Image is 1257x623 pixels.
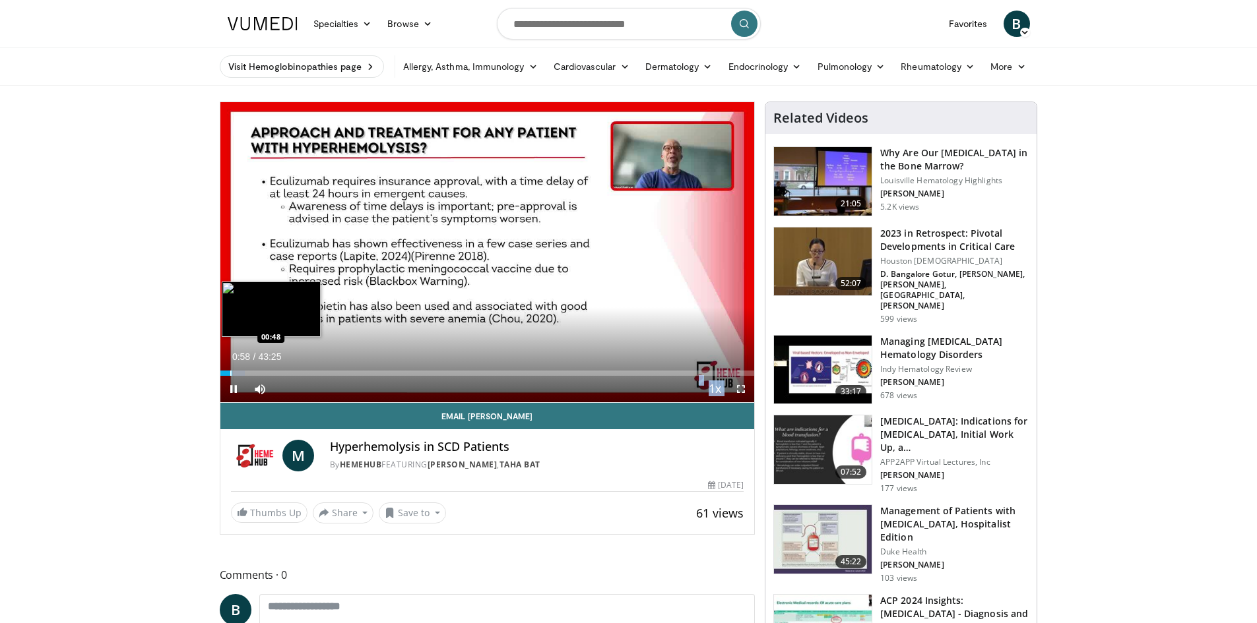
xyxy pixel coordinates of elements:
p: 599 views [880,314,917,324]
button: Mute [247,376,273,402]
a: Dermatology [637,53,721,80]
img: VuMedi Logo [228,17,298,30]
a: B [1004,11,1030,37]
div: [DATE] [708,479,744,491]
h4: Hyperhemolysis in SCD Patients [330,440,744,454]
h3: 2023 in Retrospect: Pivotal Developments in Critical Care [880,227,1029,253]
span: 61 views [696,505,744,521]
h3: Managing [MEDICAL_DATA] Hematology Disorders [880,335,1029,361]
a: Pulmonology [810,53,893,80]
p: 678 views [880,390,917,401]
p: Louisville Hematology Highlights [880,175,1029,186]
img: 505fb22e-3b72-4261-b79a-cd3120c236a1.150x105_q85_crop-smart_upscale.jpg [774,336,872,404]
video-js: Video Player [220,102,755,403]
button: Save to [379,502,446,523]
h3: Why Are Our [MEDICAL_DATA] in the Bone Marrow? [880,146,1029,173]
p: 177 views [880,483,917,494]
span: / [253,351,256,362]
p: APP2APP Virtual Lectures, Inc [880,457,1029,467]
a: 33:17 Managing [MEDICAL_DATA] Hematology Disorders Indy Hematology Review [PERSON_NAME] 678 views [773,335,1029,405]
p: D. Bangalore Gotur, [PERSON_NAME], [PERSON_NAME], [GEOGRAPHIC_DATA], [PERSON_NAME] [880,269,1029,311]
p: 103 views [880,573,917,583]
a: [PERSON_NAME] [428,459,498,470]
input: Search topics, interventions [497,8,761,40]
p: Indy Hematology Review [880,364,1029,374]
a: 52:07 2023 in Retrospect: Pivotal Developments in Critical Care Houston [DEMOGRAPHIC_DATA] D. Ban... [773,227,1029,324]
h3: [MEDICAL_DATA]: Indications for [MEDICAL_DATA], Initial Work Up, a… [880,415,1029,454]
a: Favorites [941,11,996,37]
span: Comments 0 [220,566,756,583]
img: image.jpeg [222,282,321,337]
a: 21:05 Why Are Our [MEDICAL_DATA] in the Bone Marrow? Louisville Hematology Highlights [PERSON_NAM... [773,146,1029,216]
span: 33:17 [835,385,867,398]
a: Endocrinology [721,53,810,80]
button: Playback Rate [701,376,728,402]
span: 52:07 [835,277,867,290]
span: 43:25 [258,351,281,362]
a: Rheumatology [893,53,983,80]
a: Specialties [306,11,380,37]
h4: Related Videos [773,110,868,126]
div: By FEATURING , [330,459,744,471]
span: 45:22 [835,555,867,568]
img: d54ba80d-66ce-4a3a-915d-0c2c9f582a4c.150x105_q85_crop-smart_upscale.jpg [774,147,872,216]
img: fccdd435-19b6-45a6-9fa3-2cc91b84b1e4.150x105_q85_crop-smart_upscale.jpg [774,505,872,574]
p: Duke Health [880,547,1029,557]
button: Share [313,502,374,523]
a: 07:52 [MEDICAL_DATA]: Indications for [MEDICAL_DATA], Initial Work Up, a… APP2APP Virtual Lecture... [773,415,1029,494]
a: HemeHub [340,459,382,470]
span: 0:58 [232,351,250,362]
span: 07:52 [835,465,867,479]
h3: Management of Patients with [MEDICAL_DATA], Hospitalist Edition [880,504,1029,544]
p: [PERSON_NAME] [880,470,1029,481]
p: [PERSON_NAME] [880,560,1029,570]
a: M [282,440,314,471]
img: HemeHub [231,440,277,471]
img: ca63bd5a-a047-4b63-b83f-e88d637c9b13.150x105_q85_crop-smart_upscale.jpg [774,415,872,484]
button: Pause [220,376,247,402]
a: Cardiovascular [546,53,637,80]
a: Taha Bat [500,459,540,470]
a: Email [PERSON_NAME] [220,403,755,429]
a: 45:22 Management of Patients with [MEDICAL_DATA], Hospitalist Edition Duke Health [PERSON_NAME] 1... [773,504,1029,583]
button: Fullscreen [728,376,754,402]
a: Thumbs Up [231,502,307,523]
p: 5.2K views [880,202,919,212]
a: Visit Hemoglobinopathies page [220,55,384,78]
img: b2872a42-65bb-4f01-ba8d-debc3adb7cae.150x105_q85_crop-smart_upscale.jpg [774,227,872,296]
p: [PERSON_NAME] [880,377,1029,388]
div: Progress Bar [220,371,755,376]
p: [PERSON_NAME] [880,189,1029,199]
span: 21:05 [835,197,867,210]
a: Browse [379,11,440,37]
p: Houston [DEMOGRAPHIC_DATA] [880,256,1029,266]
a: Allergy, Asthma, Immunology [395,53,546,80]
a: More [983,53,1033,80]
